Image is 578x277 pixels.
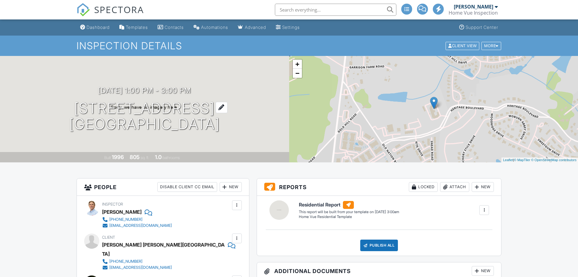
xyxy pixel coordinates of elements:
[112,154,124,160] div: 1996
[77,8,144,21] a: SPECTORA
[98,86,191,95] h3: [DATE] 1:00 pm - 3:00 pm
[102,265,231,271] a: [EMAIL_ADDRESS][DOMAIN_NAME]
[299,214,399,220] div: Home Vue Residential Template
[445,43,481,48] a: Client View
[165,25,184,30] div: Contacts
[130,154,140,160] div: 805
[275,4,396,16] input: Search everything...
[531,158,576,162] a: © OpenStreetMap contributors
[77,40,502,51] h1: Inspection Details
[454,4,493,10] div: [PERSON_NAME]
[109,223,172,228] div: [EMAIL_ADDRESS][DOMAIN_NAME]
[245,25,266,30] div: Advanced
[102,235,115,240] span: Client
[472,182,494,192] div: New
[141,155,149,160] span: sq. ft.
[449,10,498,16] div: Home Vue Inspection
[69,100,220,133] h1: [STREET_ADDRESS] [GEOGRAPHIC_DATA]
[104,155,111,160] span: Built
[472,266,494,276] div: New
[409,182,438,192] div: Locked
[157,182,217,192] div: Disable Client CC Email
[299,201,399,209] h6: Residential Report
[235,22,268,33] a: Advanced
[102,223,172,229] a: [EMAIL_ADDRESS][DOMAIN_NAME]
[102,240,225,258] div: [PERSON_NAME] [PERSON_NAME][GEOGRAPHIC_DATA]
[457,22,501,33] a: Support Center
[102,202,123,206] span: Inspector
[94,3,144,16] span: SPECTORA
[299,209,399,214] div: This report will be built from your template on [DATE] 3:00am
[514,158,530,162] a: © MapTiler
[220,182,242,192] div: New
[78,22,112,33] a: Dashboard
[201,25,228,30] div: Automations
[282,25,300,30] div: Settings
[293,60,302,69] a: Zoom in
[155,22,186,33] a: Contacts
[109,265,172,270] div: [EMAIL_ADDRESS][DOMAIN_NAME]
[191,22,231,33] a: Automations (Advanced)
[360,240,398,251] div: Publish All
[117,22,150,33] a: Templates
[77,3,90,16] img: The Best Home Inspection Software - Spectora
[440,182,469,192] div: Attach
[257,178,501,196] h3: Reports
[155,154,162,160] div: 1.0
[503,158,513,162] a: Leaflet
[109,259,142,264] div: [PHONE_NUMBER]
[466,25,498,30] div: Support Center
[126,25,148,30] div: Templates
[109,217,142,222] div: [PHONE_NUMBER]
[293,69,302,78] a: Zoom out
[273,22,302,33] a: Settings
[446,42,479,50] div: Client View
[501,158,578,163] div: |
[77,178,249,196] h3: People
[87,25,110,30] div: Dashboard
[481,42,501,50] div: More
[162,155,180,160] span: bathrooms
[102,207,142,216] div: [PERSON_NAME]
[102,258,231,265] a: [PHONE_NUMBER]
[102,216,172,223] a: [PHONE_NUMBER]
